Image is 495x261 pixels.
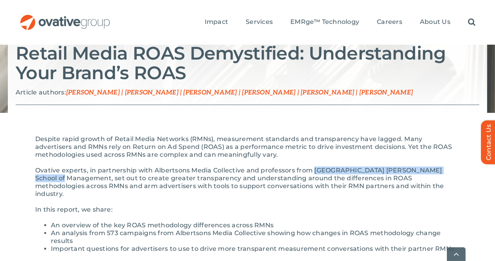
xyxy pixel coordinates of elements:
[420,18,450,27] a: About Us
[377,18,402,27] a: Careers
[246,18,273,26] span: Services
[205,10,475,35] nav: Menu
[16,89,479,97] p: Article authors:
[468,18,475,27] a: Search
[35,206,460,214] p: In this report, we share:
[35,167,460,198] p: Ovative experts, in partnership with Albertsons Media Collective and professors from [GEOGRAPHIC_...
[246,18,273,27] a: Services
[51,245,460,253] li: Important questions for advertisers to use to drive more transparent measurement conversations wi...
[290,18,359,26] span: EMRge™ Technology
[51,221,460,229] li: An overview of the key ROAS methodology differences across RMNs
[205,18,228,27] a: Impact
[35,135,460,159] p: Despite rapid growth of Retail Media Networks (RMNs), measurement standards and transparency have...
[16,43,479,83] h2: Retail Media ROAS Demystified: Understanding Your Brand’s ROAS
[66,89,413,96] span: [PERSON_NAME] | [PERSON_NAME] | [PERSON_NAME] | [PERSON_NAME] | [PERSON_NAME] | [PERSON_NAME]
[290,18,359,27] a: EMRge™ Technology
[377,18,402,26] span: Careers
[20,14,111,21] a: OG_Full_horizontal_RGB
[205,18,228,26] span: Impact
[51,229,460,245] li: An analysis from 573 campaigns from Albertsons Media Collective showing how changes in ROAS metho...
[420,18,450,26] span: About Us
